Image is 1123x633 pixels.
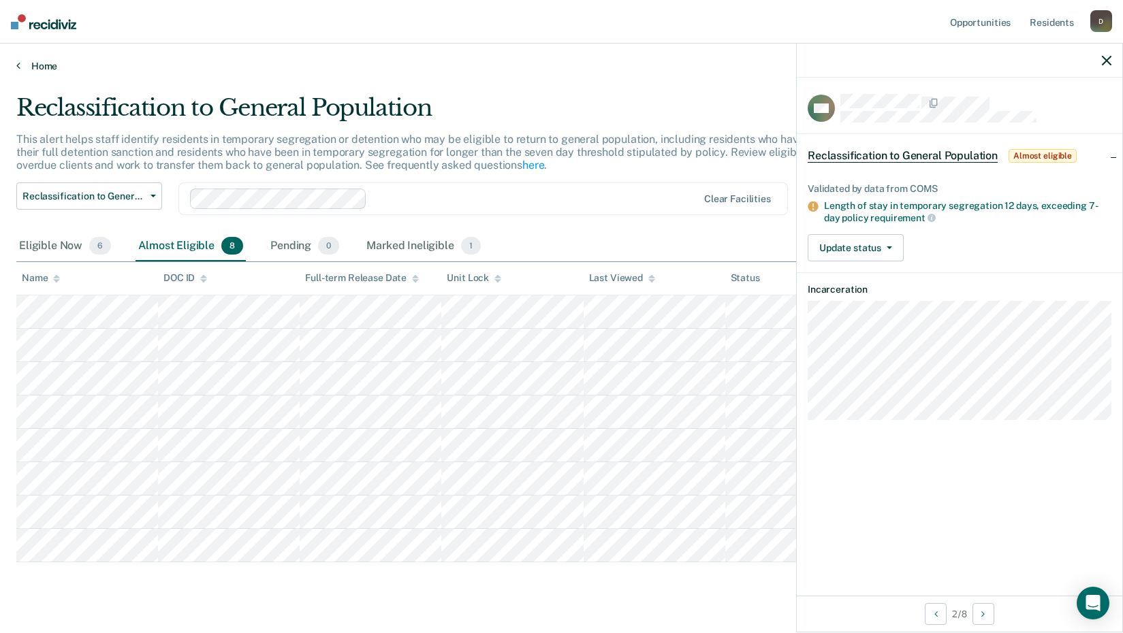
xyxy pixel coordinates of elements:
[808,284,1111,295] dt: Incarceration
[1090,10,1112,32] div: D
[268,231,342,261] div: Pending
[824,200,1111,223] div: Length of stay in temporary segregation 12 days, exceeding 7-day policy requirement
[16,133,840,172] p: This alert helps staff identify residents in temporary segregation or detention who may be eligib...
[447,272,501,284] div: Unit Lock
[808,183,1111,195] div: Validated by data from COMS
[925,603,947,625] button: Previous Opportunity
[22,191,145,202] span: Reclassification to General Population
[522,159,544,172] a: here
[89,237,111,255] span: 6
[972,603,994,625] button: Next Opportunity
[16,231,114,261] div: Eligible Now
[221,237,243,255] span: 8
[1077,587,1109,619] div: Open Intercom Messenger
[808,149,998,163] span: Reclassification to General Population
[136,231,246,261] div: Almost Eligible
[704,193,771,205] div: Clear facilities
[305,272,419,284] div: Full-term Release Date
[16,94,859,133] div: Reclassification to General Population
[22,272,60,284] div: Name
[16,60,1107,72] a: Home
[461,237,481,255] span: 1
[11,14,76,29] img: Recidiviz
[589,272,655,284] div: Last Viewed
[808,234,904,261] button: Update status
[731,272,760,284] div: Status
[163,272,207,284] div: DOC ID
[364,231,484,261] div: Marked Ineligible
[797,134,1122,178] div: Reclassification to General PopulationAlmost eligible
[797,596,1122,632] div: 2 / 8
[318,237,339,255] span: 0
[1009,149,1077,163] span: Almost eligible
